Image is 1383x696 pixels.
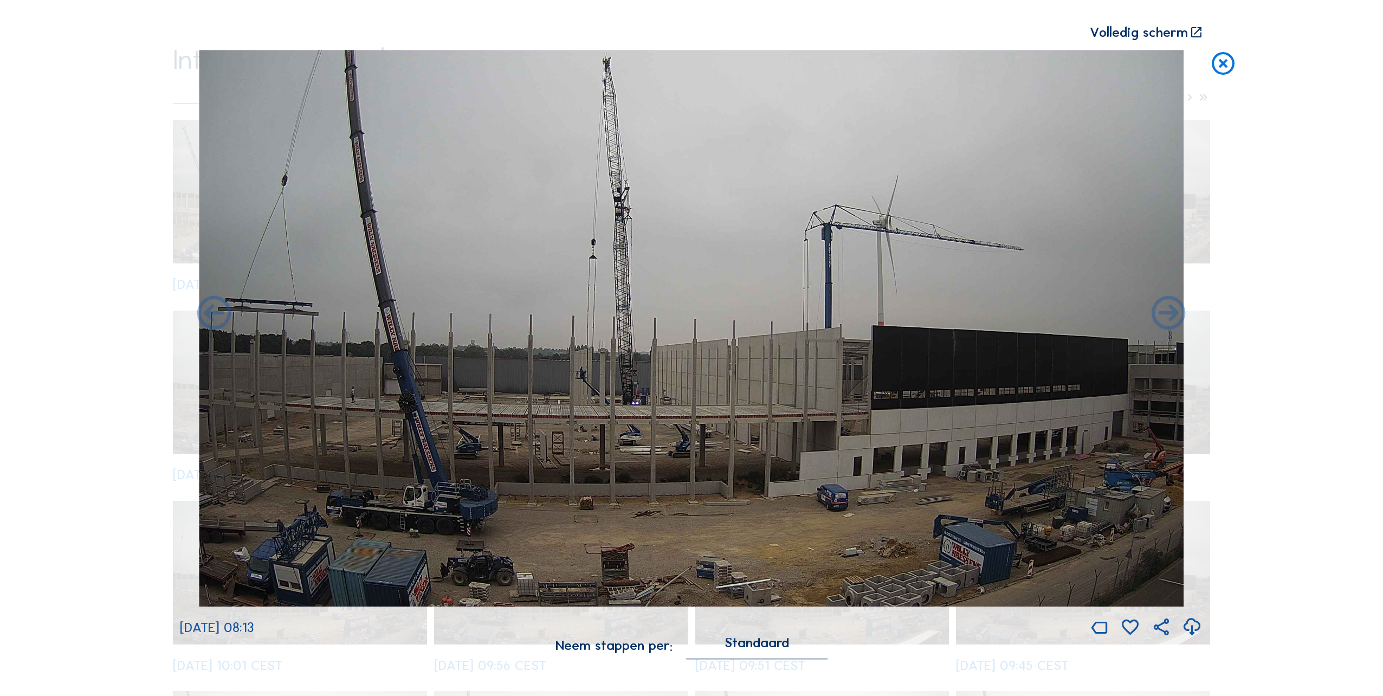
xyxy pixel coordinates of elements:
div: Standaard [725,638,789,648]
i: Forward [194,294,235,334]
span: [DATE] 08:13 [180,620,254,636]
div: Volledig scherm [1090,25,1188,40]
i: Back [1148,294,1189,334]
div: Neem stappen per: [555,639,673,653]
div: Standaard [687,638,828,658]
img: Image [199,50,1184,607]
